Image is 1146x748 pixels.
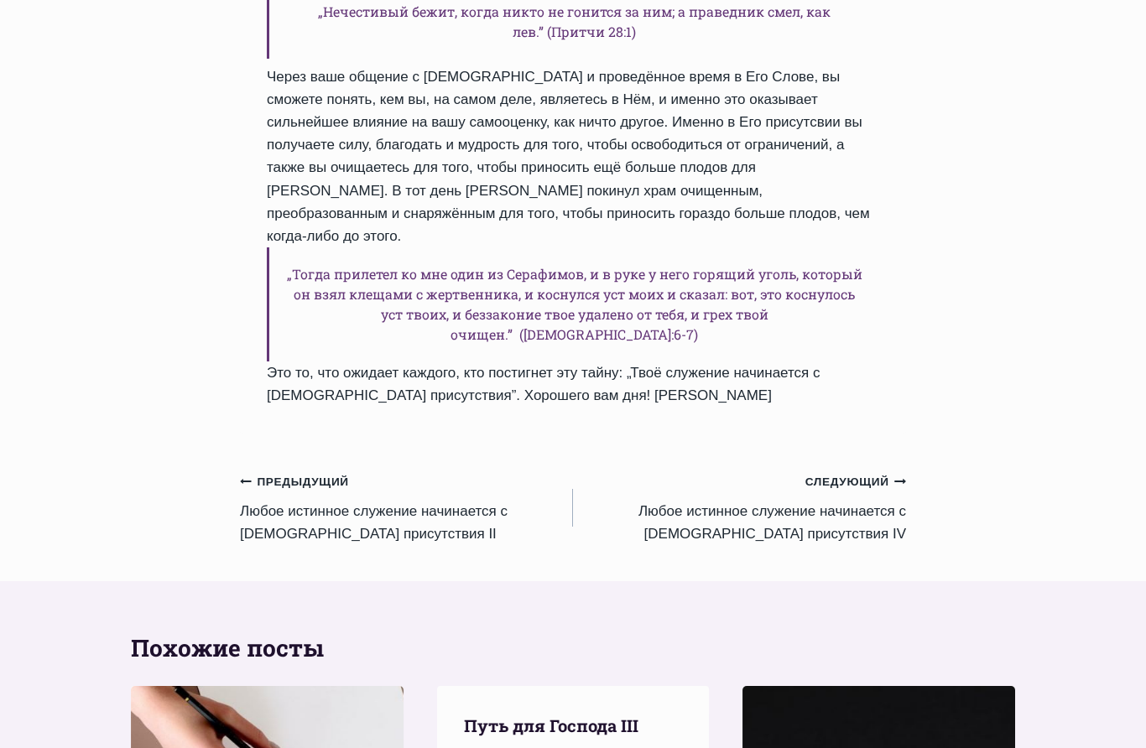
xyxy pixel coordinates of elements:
a: Путь для Господа III [464,715,638,737]
h6: „Тогда прилетел ко мне один из Серафимов, и в руке у него горящий уголь, который он взял клещами ... [267,248,879,362]
nav: Записи [240,470,906,546]
h2: Похожие посты [131,631,1015,667]
a: СледующийЛюбое истинное служение начинается с [DEMOGRAPHIC_DATA] присутствия IV [573,470,906,546]
a: ПредыдущийЛюбое истинное служение начинается с [DEMOGRAPHIC_DATA] присутствия II [240,470,573,546]
small: Предыдущий [240,474,349,492]
small: Следующий [805,474,906,492]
